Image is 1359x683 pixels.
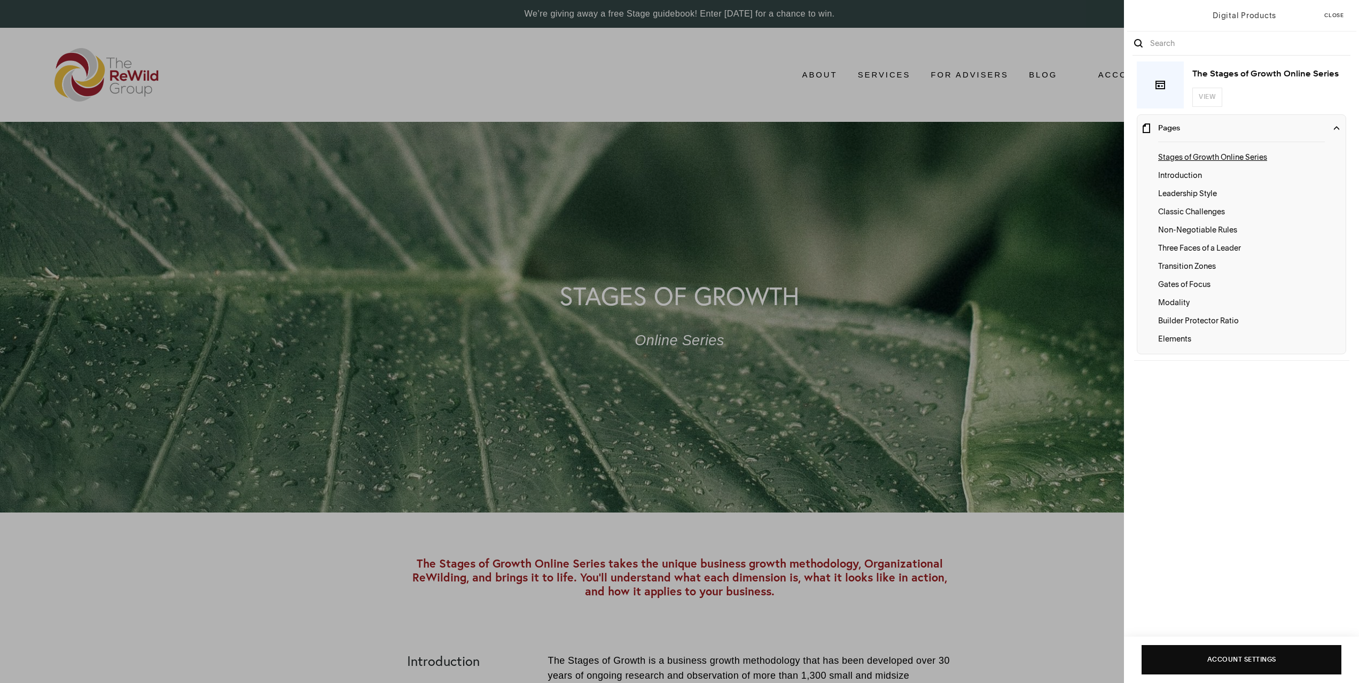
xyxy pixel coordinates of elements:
button: Pages [1141,115,1342,142]
button: Stages of Growth Online Series [1158,148,1325,166]
button: Modality [1158,293,1325,312]
button: Introduction [1158,166,1325,184]
span: Close [1324,13,1344,18]
p: Classic Challenges [1158,206,1325,218]
input: Search [1150,32,1350,55]
button: Non-Negotiable Rules [1158,221,1325,239]
p: Transition Zones [1158,260,1325,272]
p: Three Faces of a Leader [1158,242,1325,254]
svg: Collapse accordion [1331,122,1342,134]
p: Introduction [1158,169,1325,181]
span: Account Settings [1207,654,1276,666]
span: Pages [1158,125,1180,132]
p: Leadership Style [1158,188,1325,199]
a: Account Settings [1142,655,1341,663]
button: Builder Protector Ratio [1158,312,1325,330]
p: Elements [1158,333,1325,345]
button: Classic Challenges [1158,203,1325,221]
button: Leadership Style [1158,184,1325,203]
button: Three Faces of a Leader [1158,239,1325,257]
button: View [1192,88,1222,107]
p: Stages of Growth Online Series [1158,151,1325,163]
p: Builder Protector Ratio [1158,315,1325,327]
button: Transition Zones [1158,257,1325,275]
span: View [1199,91,1216,103]
button: Elements [1158,330,1325,348]
button: Gates of Focus [1158,275,1325,293]
p: Gates of Focus [1158,278,1325,290]
h2: The Stages of Growth Online Series [1192,68,1339,80]
p: Non-Negotiable Rules [1158,224,1325,236]
p: Modality [1158,297,1325,308]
